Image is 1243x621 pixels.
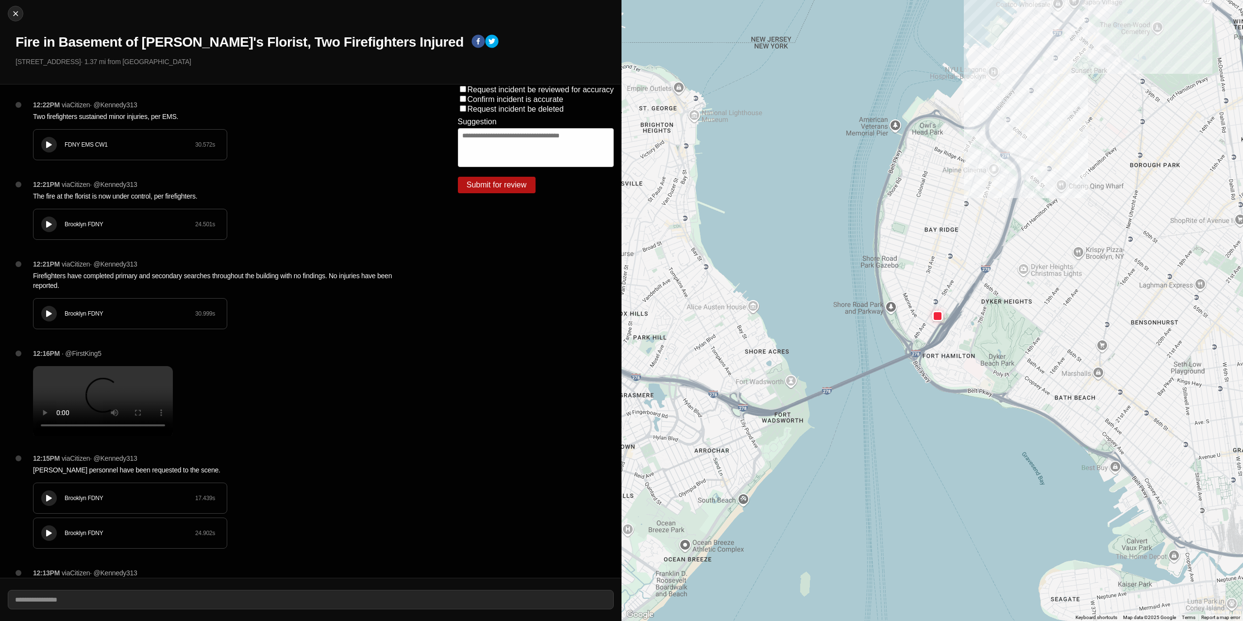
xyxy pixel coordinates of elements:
div: 24.902 s [195,529,215,537]
p: via Citizen · @ Kennedy313 [62,180,137,189]
p: Firefighters have completed primary and secondary searches throughout the building with no findin... [33,271,419,290]
a: Terms (opens in new tab) [1182,615,1195,620]
img: cancel [11,9,20,18]
p: 12:16PM [33,349,60,358]
p: 12:13PM [33,568,60,578]
p: via Citizen · @ Kennedy313 [62,100,137,110]
button: cancel [8,6,23,21]
p: 12:22PM [33,100,60,110]
div: 17.439 s [195,494,215,502]
p: 12:21PM [33,180,60,189]
p: The fire at the florist is now under control, per firefighters. [33,191,419,201]
label: Confirm incident is accurate [468,95,563,103]
img: Google [624,608,656,621]
div: Brooklyn FDNY [65,494,195,502]
button: Submit for review [458,177,536,193]
div: Brooklyn FDNY [65,529,195,537]
button: Keyboard shortcuts [1075,614,1117,621]
p: · @FirstKing5 [62,349,101,358]
div: 30.999 s [195,310,215,318]
div: 24.501 s [195,220,215,228]
div: Brooklyn FDNY [65,220,195,228]
p: via Citizen · @ Kennedy313 [62,568,137,578]
p: Two firefighters sustained minor injuries, per EMS. [33,112,419,121]
label: Request incident be deleted [468,105,564,113]
button: twitter [485,34,499,50]
p: via Citizen · @ Kennedy313 [62,259,137,269]
label: Request incident be reviewed for accuracy [468,85,614,94]
div: 30.572 s [195,141,215,149]
h1: Fire in Basement of [PERSON_NAME]'s Florist, Two Firefighters Injured [16,34,464,51]
p: [STREET_ADDRESS] · 1.37 mi from [GEOGRAPHIC_DATA] [16,57,614,67]
p: via Citizen · @ Kennedy313 [62,453,137,463]
div: FDNY EMS CW1 [65,141,195,149]
p: 12:15PM [33,453,60,463]
button: facebook [471,34,485,50]
p: 12:21PM [33,259,60,269]
div: Brooklyn FDNY [65,310,195,318]
a: Open this area in Google Maps (opens a new window) [624,608,656,621]
span: Map data ©2025 Google [1123,615,1176,620]
a: Report a map error [1201,615,1240,620]
p: [PERSON_NAME] personnel have been requested to the scene. [33,465,419,475]
label: Suggestion [458,117,497,126]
